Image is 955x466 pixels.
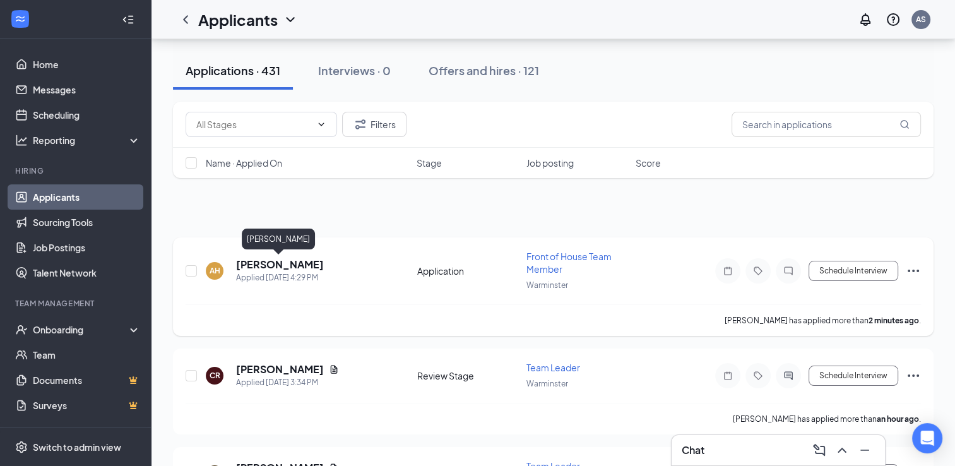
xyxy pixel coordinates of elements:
[210,265,220,276] div: AH
[725,315,921,326] p: [PERSON_NAME] has applied more than .
[33,210,141,235] a: Sourcing Tools
[15,165,138,176] div: Hiring
[33,134,141,146] div: Reporting
[877,414,919,424] b: an hour ago
[236,376,339,389] div: Applied [DATE] 3:34 PM
[242,229,315,249] div: [PERSON_NAME]
[236,362,324,376] h5: [PERSON_NAME]
[899,119,910,129] svg: MagnifyingGlass
[526,280,568,290] span: Warminster
[733,414,921,424] p: [PERSON_NAME] has applied more than .
[15,134,28,146] svg: Analysis
[869,316,919,325] b: 2 minutes ago
[906,368,921,383] svg: Ellipses
[186,63,280,78] div: Applications · 431
[781,266,796,276] svg: ChatInactive
[750,371,766,381] svg: Tag
[636,157,661,169] span: Score
[526,251,612,275] span: Front of House Team Member
[809,366,898,386] button: Schedule Interview
[283,12,298,27] svg: ChevronDown
[206,157,282,169] span: Name · Applied On
[857,443,872,458] svg: Minimize
[15,298,138,309] div: Team Management
[429,63,539,78] div: Offers and hires · 121
[33,184,141,210] a: Applicants
[834,443,850,458] svg: ChevronUp
[236,272,324,284] div: Applied [DATE] 4:29 PM
[329,364,339,374] svg: Document
[33,367,141,393] a: DocumentsCrown
[732,112,921,137] input: Search in applications
[342,112,406,137] button: Filter Filters
[886,12,901,27] svg: QuestionInfo
[198,9,278,30] h1: Applicants
[33,77,141,102] a: Messages
[417,157,442,169] span: Stage
[33,342,141,367] a: Team
[178,12,193,27] svg: ChevronLeft
[855,440,875,460] button: Minimize
[210,370,220,381] div: CR
[15,323,28,336] svg: UserCheck
[33,323,130,336] div: Onboarding
[236,258,324,272] h5: [PERSON_NAME]
[750,266,766,276] svg: Tag
[858,12,873,27] svg: Notifications
[526,362,580,373] span: Team Leader
[809,440,829,460] button: ComposeMessage
[912,423,942,453] div: Open Intercom Messenger
[33,260,141,285] a: Talent Network
[916,14,926,25] div: AS
[15,441,28,453] svg: Settings
[122,13,134,26] svg: Collapse
[526,379,568,388] span: Warminster
[14,13,27,25] svg: WorkstreamLogo
[720,371,735,381] svg: Note
[353,117,368,132] svg: Filter
[33,102,141,128] a: Scheduling
[33,393,141,418] a: SurveysCrown
[832,440,852,460] button: ChevronUp
[809,261,898,281] button: Schedule Interview
[196,117,311,131] input: All Stages
[318,63,391,78] div: Interviews · 0
[33,52,141,77] a: Home
[33,441,121,453] div: Switch to admin view
[781,371,796,381] svg: ActiveChat
[316,119,326,129] svg: ChevronDown
[417,369,519,382] div: Review Stage
[720,266,735,276] svg: Note
[812,443,827,458] svg: ComposeMessage
[33,235,141,260] a: Job Postings
[682,443,704,457] h3: Chat
[906,263,921,278] svg: Ellipses
[526,157,574,169] span: Job posting
[417,265,519,277] div: Application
